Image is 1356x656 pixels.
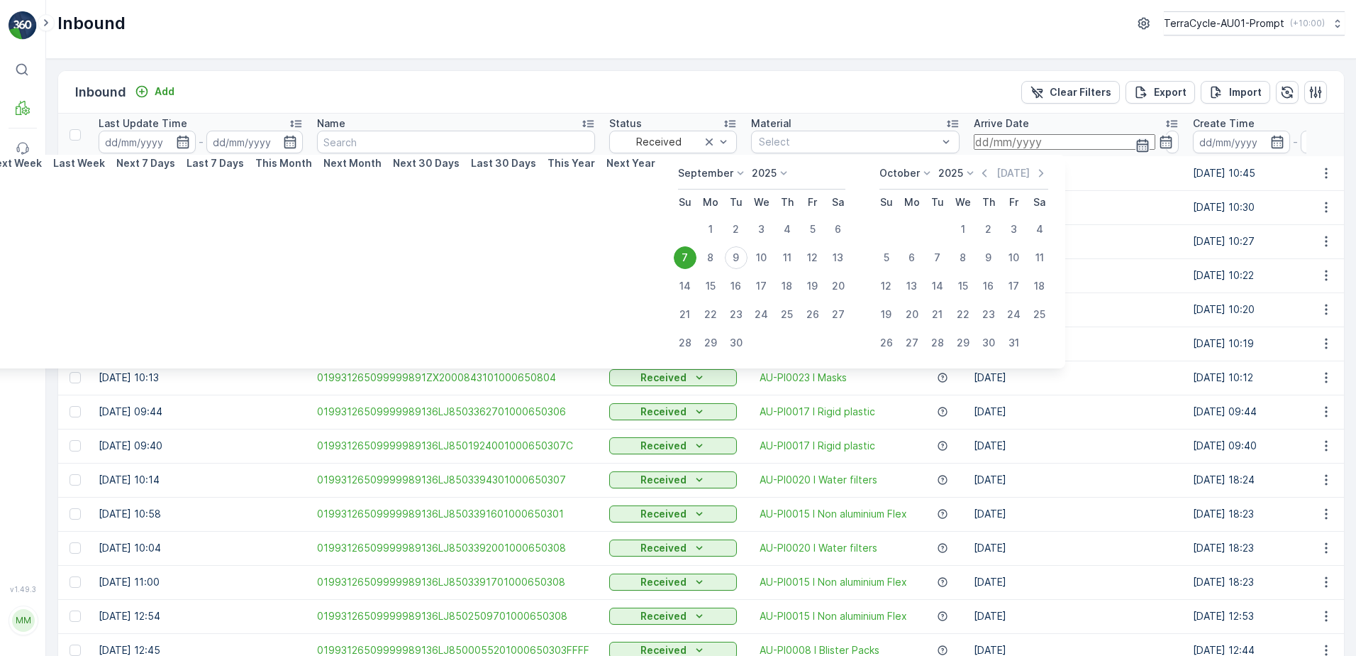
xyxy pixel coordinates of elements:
a: 01993126509999989136LJ8503391701000650308 [317,575,595,589]
p: Last Week [53,156,105,170]
div: 26 [801,303,824,326]
button: Received [609,403,737,420]
div: 23 [977,303,1000,326]
p: Received [640,405,687,419]
input: dd/mm/yyyy [974,134,1155,150]
button: Clear Filters [1021,81,1120,104]
div: Toggle Row Selected [70,576,81,588]
button: Received [609,471,737,488]
div: 17 [750,275,773,297]
td: [DATE] [967,190,1186,224]
span: 27 kg [80,280,108,292]
p: 2025 [938,166,963,180]
button: MM [9,596,37,645]
p: September [678,166,733,180]
div: 16 [725,275,748,297]
div: 3 [1003,218,1026,241]
a: AU-PI0015 I Non aluminium Flex [760,575,907,589]
a: AU-PI0023 I Masks [760,371,847,385]
td: [DATE] [967,327,1186,361]
p: Next 7 Days [116,156,175,170]
th: Saturday [1027,190,1052,215]
button: Next 30 Days [387,155,465,172]
th: Thursday [774,190,800,215]
p: Received [640,439,687,453]
td: [DATE] [967,224,1186,258]
input: dd/mm/yyyy [1193,131,1290,153]
div: 6 [827,218,850,241]
p: Arrive Date [974,116,1029,131]
div: 29 [699,332,722,354]
a: 01993126509999989136LJ8503392001000650308 [317,541,595,555]
div: MM [12,609,35,632]
div: 24 [750,303,773,326]
span: Net Amount : [12,327,79,339]
div: Toggle Row Selected [70,542,81,554]
th: Wednesday [749,190,774,215]
button: Add [129,83,180,100]
input: Search [317,131,595,153]
a: AU-PI0015 I Non aluminium Flex [760,507,907,521]
div: 30 [725,332,748,354]
span: 01993126509999989136LJ8503362701000650306 [317,405,595,419]
td: [DATE] 10:04 [91,531,310,565]
input: dd/mm/yyyy [99,131,196,153]
p: 01993126509999989136LJ8502169401000650303A [524,12,830,29]
div: 14 [926,275,949,297]
span: v 1.49.3 [9,585,37,594]
button: Received [609,369,737,386]
div: 24 [1003,303,1026,326]
a: 01993126509999989136LJ8503394301000650307 [317,473,595,487]
p: Material [751,116,791,131]
div: 9 [725,246,748,269]
th: Friday [1001,190,1027,215]
input: dd/mm/yyyy [1166,131,1179,153]
td: [DATE] [967,565,1186,599]
p: Import [1229,85,1262,99]
div: 27 [901,332,923,354]
span: 01993126509999989136LJ8502509701000650308 [317,609,595,623]
div: 2 [725,218,748,241]
div: 26 [875,332,898,354]
p: ( +10:00 ) [1290,18,1325,29]
input: dd/mm/yyyy [206,131,304,153]
a: 01993126509999989136LJ8503391601000650301 [317,507,595,521]
div: Toggle Row Selected [70,508,81,520]
span: AU-PI0020 I Water filters [760,473,877,487]
div: 9 [977,246,1000,269]
div: 20 [901,303,923,326]
div: 7 [926,246,949,269]
div: 25 [776,303,799,326]
a: AU-PI0017 I Rigid plastic [760,405,875,419]
td: [DATE] [967,497,1186,531]
td: [DATE] [967,293,1186,327]
p: Last 7 Days [187,156,244,170]
span: AU-PI0020 I Water filters [760,541,877,555]
td: [DATE] [967,361,1186,395]
p: - [1293,133,1298,151]
p: This Year [548,156,595,170]
div: 12 [801,246,824,269]
p: Received [640,609,687,623]
button: This Month [250,155,318,172]
th: Saturday [826,190,851,215]
p: Received [640,507,687,521]
div: 19 [801,275,824,297]
button: Received [609,608,737,625]
button: Next Year [601,155,661,172]
div: Toggle Row Selected [70,440,81,452]
div: 27 [827,303,850,326]
button: Import [1201,81,1270,104]
th: Monday [698,190,723,215]
p: Received [640,541,687,555]
span: 0 kg [79,350,101,362]
div: 15 [699,275,722,297]
td: [DATE] [967,395,1186,429]
td: [DATE] [967,599,1186,633]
